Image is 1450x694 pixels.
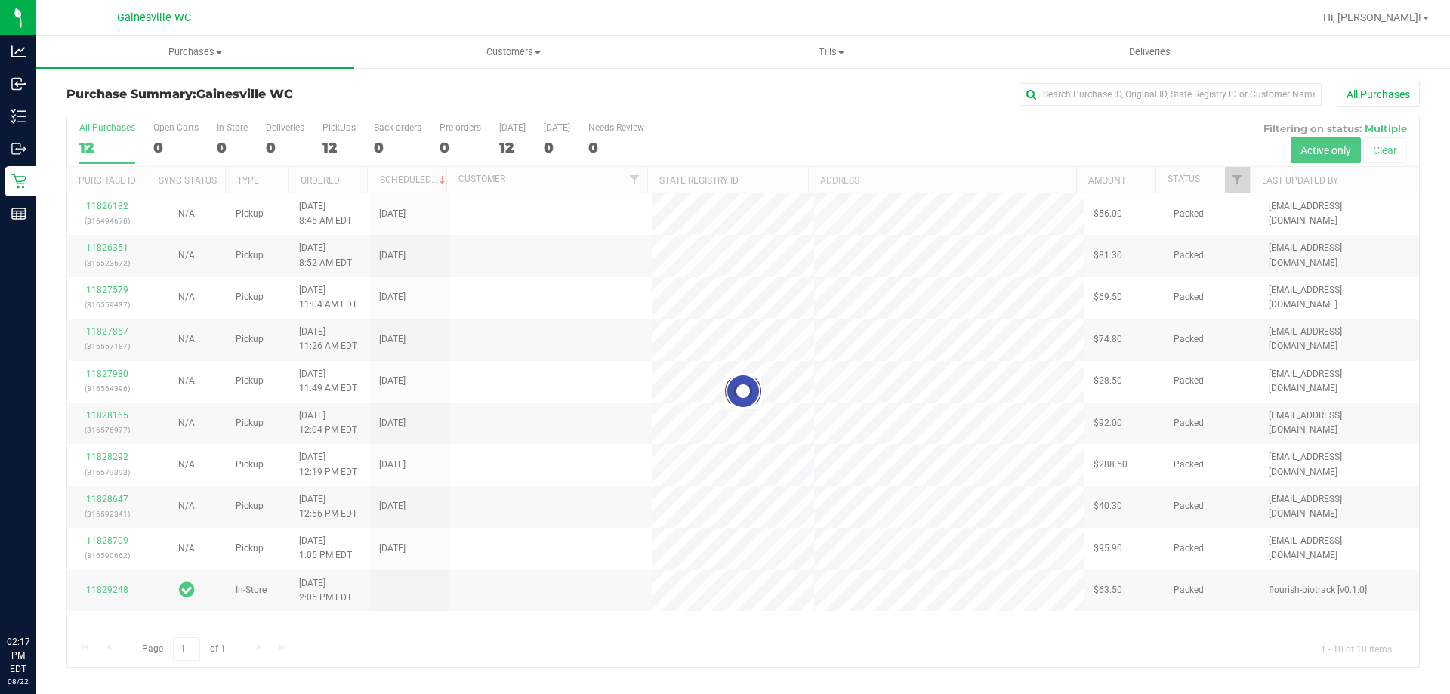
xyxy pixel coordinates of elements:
p: 08/22 [7,676,29,687]
input: Search Purchase ID, Original ID, State Registry ID or Customer Name... [1020,83,1322,106]
h3: Purchase Summary: [66,88,517,101]
a: Deliveries [991,36,1309,68]
span: Gainesville WC [117,11,191,24]
inline-svg: Reports [11,206,26,221]
span: Purchases [36,45,354,59]
p: 02:17 PM EDT [7,635,29,676]
inline-svg: Inventory [11,109,26,124]
inline-svg: Retail [11,174,26,189]
span: Gainesville WC [196,87,293,101]
inline-svg: Outbound [11,141,26,156]
iframe: Resource center [15,573,60,618]
span: Customers [355,45,671,59]
a: Purchases [36,36,354,68]
inline-svg: Inbound [11,76,26,91]
button: All Purchases [1337,82,1420,107]
span: Deliveries [1109,45,1191,59]
a: Tills [672,36,990,68]
a: Customers [354,36,672,68]
span: Hi, [PERSON_NAME]! [1323,11,1421,23]
inline-svg: Analytics [11,44,26,59]
span: Tills [673,45,989,59]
